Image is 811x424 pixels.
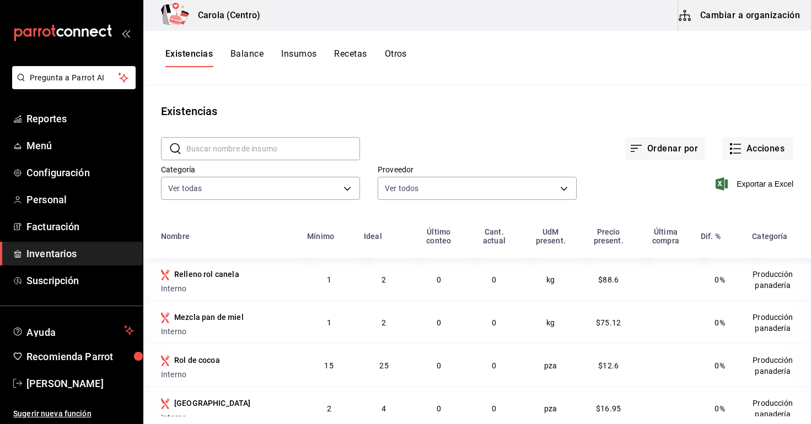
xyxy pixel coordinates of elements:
a: Pregunta a Parrot AI [8,80,136,91]
span: 0% [715,275,724,284]
div: Mínimo [307,232,334,241]
span: Ayuda [26,324,120,337]
span: Configuración [26,165,134,180]
span: Facturación [26,219,134,234]
span: 1 [327,275,331,284]
span: 0 [437,318,441,327]
span: $75.12 [596,318,621,327]
span: 0% [715,404,724,413]
span: Reportes [26,111,134,126]
svg: Insumo producido [161,312,170,323]
label: Proveedor [378,166,577,173]
span: 2 [382,318,386,327]
span: Menú [26,138,134,153]
button: open_drawer_menu [121,29,130,37]
span: 25 [379,361,388,370]
span: 0 [437,361,441,370]
span: 0 [437,404,441,413]
td: Producción panadería [745,258,811,301]
span: 0% [715,361,724,370]
span: Inventarios [26,246,134,261]
span: 2 [327,404,331,413]
td: kg [522,301,579,344]
div: Interno [161,326,294,337]
button: Insumos [281,48,316,67]
button: Balance [230,48,264,67]
div: Relleno rol canela [174,269,239,280]
span: Sugerir nueva función [13,408,134,420]
h3: Carola (Centro) [189,9,260,22]
button: Recetas [334,48,367,67]
div: Último conteo [417,227,460,245]
span: $16.95 [596,404,621,413]
td: Producción panadería [745,344,811,387]
span: Ver todos [385,183,418,194]
div: Nombre [161,232,190,241]
span: 0% [715,318,724,327]
span: [PERSON_NAME] [26,376,134,391]
span: Ver todas [168,183,202,194]
svg: Insumo producido [161,269,170,280]
span: 0 [437,275,441,284]
td: kg [522,258,579,301]
td: pza [522,344,579,387]
button: Exportar a Excel [718,177,793,191]
div: Interno [161,283,294,294]
div: [GEOGRAPHIC_DATA] [174,398,251,409]
span: Pregunta a Parrot AI [30,72,119,84]
td: Producción panadería [745,301,811,344]
label: Categoría [161,166,360,173]
div: Ideal [364,232,382,241]
div: Interno [161,412,294,423]
span: $88.6 [598,275,619,284]
div: Precio present. [586,227,631,245]
span: 0 [492,404,496,413]
div: Cant. actual [473,227,515,245]
svg: Insumo producido [161,398,170,409]
button: Otros [385,48,407,67]
span: Personal [26,192,134,207]
div: Rol de cocoa [174,355,220,366]
button: Ordenar por [625,137,705,160]
div: Dif. % [701,232,721,241]
span: 15 [324,361,333,370]
div: Categoría [752,232,787,241]
div: UdM present. [528,227,573,245]
span: 0 [492,275,496,284]
button: Existencias [165,48,213,67]
span: 0 [492,361,496,370]
div: Existencias [161,103,217,119]
span: Recomienda Parrot [26,349,134,364]
input: Buscar nombre de insumo [186,138,360,160]
div: Interno [161,369,294,380]
span: 2 [382,275,386,284]
button: Pregunta a Parrot AI [12,66,136,89]
div: navigation tabs [165,48,407,67]
span: Suscripción [26,273,134,288]
span: 0 [492,318,496,327]
svg: Insumo producido [161,355,170,366]
span: 1 [327,318,331,327]
span: 4 [382,404,386,413]
div: Última compra [644,227,688,245]
div: Mezcla pan de miel [174,312,244,323]
span: $12.6 [598,361,619,370]
button: Acciones [722,137,793,160]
